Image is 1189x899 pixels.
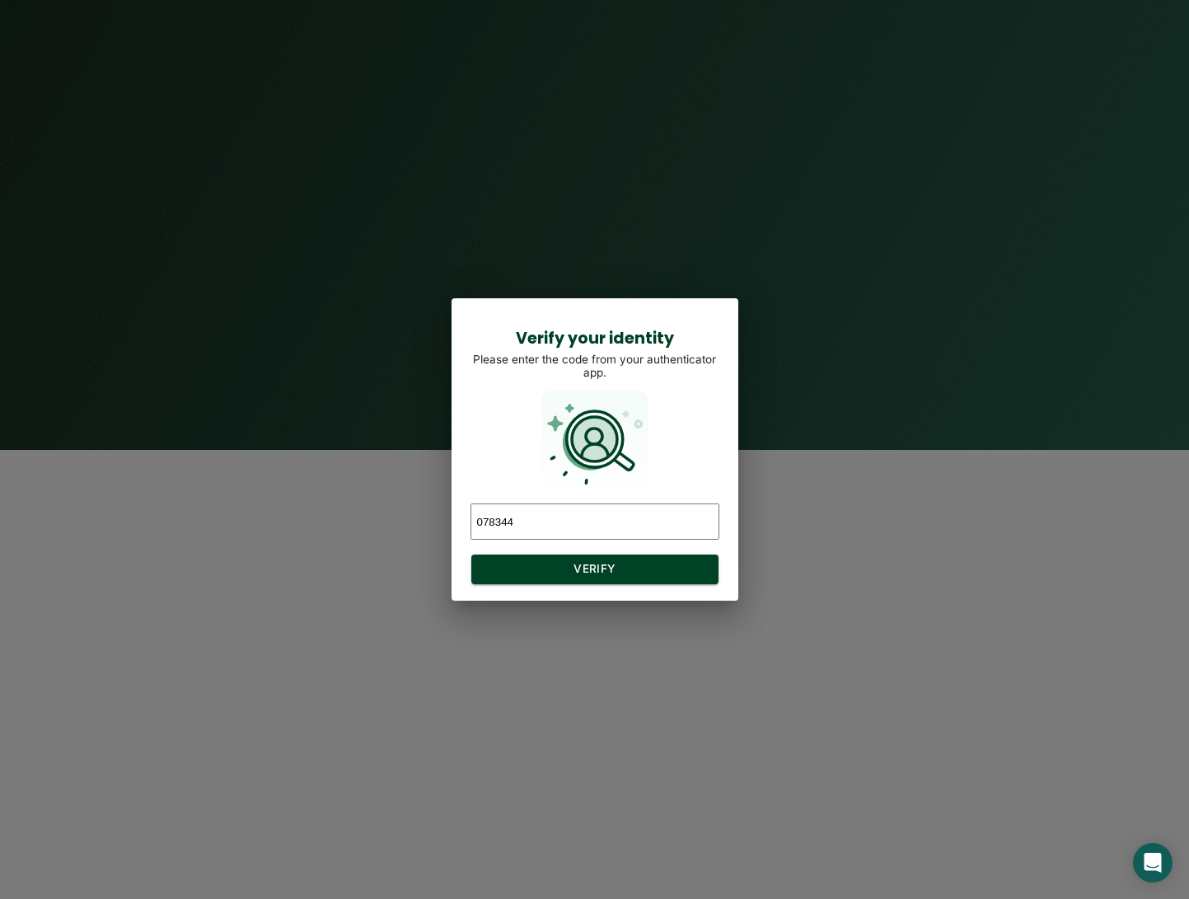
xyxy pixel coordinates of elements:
[470,503,719,540] input: Enter the 6-digit code
[471,555,719,584] button: Verify
[1133,843,1173,883] div: Open Intercom Messenger
[471,326,719,350] span: Verify your identity
[541,390,648,497] img: Verifying Identity
[471,353,719,379] span: Please enter the code from your authenticator app.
